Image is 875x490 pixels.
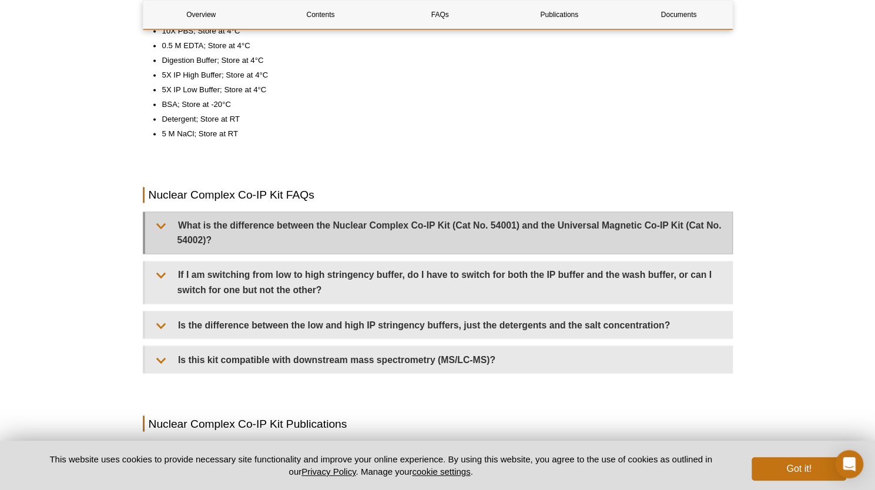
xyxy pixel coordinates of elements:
[752,457,846,481] button: Got it!
[162,55,721,66] li: Digestion Buffer; Store at 4°C
[412,466,470,476] button: cookie settings
[162,84,721,96] li: 5X IP Low Buffer; Store at 4°C
[143,440,733,452] p: Search our database of customer publications that have used our Nuclear Complex Co-IP Kit.
[162,99,721,110] li: BSA; Store at -20°C
[162,40,721,52] li: 0.5 M EDTA; Store at 4°C
[145,346,732,372] summary: Is this kit compatible with downstream mass spectrometry (MS/LC-MS)?
[301,466,356,476] a: Privacy Policy
[29,453,733,478] p: This website uses cookies to provide necessary site functionality and improve your online experie...
[143,1,259,29] a: Overview
[162,69,721,81] li: 5X IP High Buffer; Store at 4°C
[835,450,863,478] div: Open Intercom Messenger
[621,1,736,29] a: Documents
[145,311,732,338] summary: Is the difference between the low and high IP stringency buffers, just the detergents and the sal...
[501,1,617,29] a: Publications
[145,212,732,253] summary: What is the difference between the Nuclear Complex Co-IP Kit (Cat No. 54001) and the Universal Ma...
[162,128,721,140] li: 5 M NaCl; Store at RT
[162,25,721,37] li: 10X PBS; Store at 4°C
[143,415,733,431] h2: Nuclear Complex Co-IP Kit Publications
[145,261,732,303] summary: If I am switching from low to high stringency buffer, do I have to switch for both the IP buffer ...
[143,187,733,203] h2: Nuclear Complex Co-IP Kit FAQs
[382,1,498,29] a: FAQs
[263,1,378,29] a: Contents
[162,113,721,125] li: Detergent; Store at RT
